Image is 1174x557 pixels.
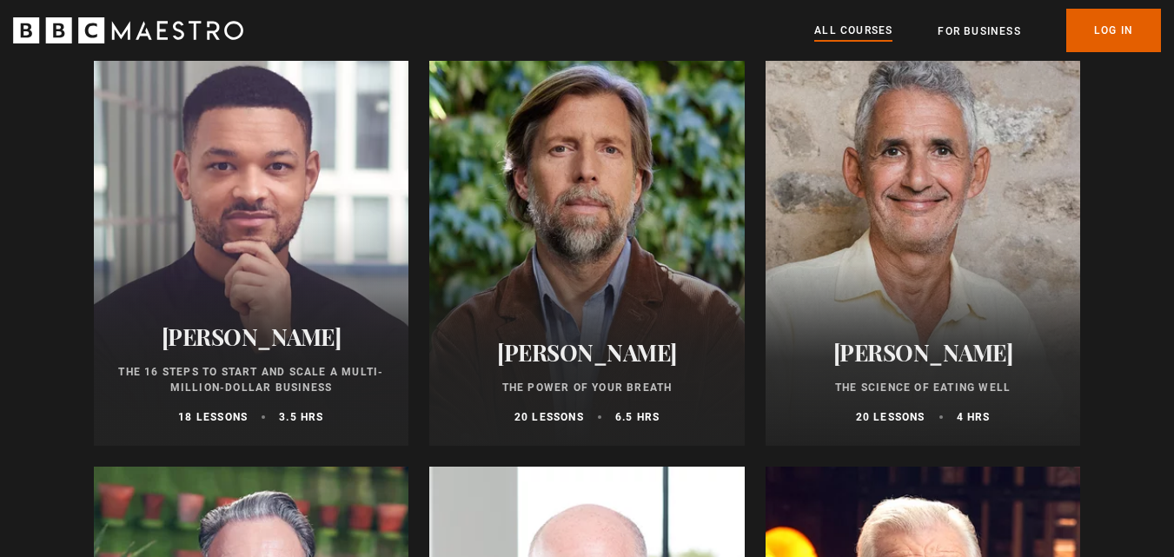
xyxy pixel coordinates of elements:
[115,323,388,350] h2: [PERSON_NAME]
[429,29,745,446] a: [PERSON_NAME] The Power of Your Breath 20 lessons 6.5 hrs
[450,339,724,366] h2: [PERSON_NAME]
[814,9,1161,52] nav: Primary
[178,409,248,425] p: 18 lessons
[514,409,584,425] p: 20 lessons
[938,23,1020,40] a: For business
[814,22,892,41] a: All Courses
[786,339,1060,366] h2: [PERSON_NAME]
[957,409,991,425] p: 4 hrs
[13,17,243,43] svg: BBC Maestro
[115,364,388,395] p: The 16 Steps to Start and Scale a Multi-Million-Dollar Business
[615,409,660,425] p: 6.5 hrs
[1066,9,1161,52] a: Log In
[450,380,724,395] p: The Power of Your Breath
[766,29,1081,446] a: [PERSON_NAME] The Science of Eating Well 20 lessons 4 hrs
[279,409,323,425] p: 3.5 hrs
[786,380,1060,395] p: The Science of Eating Well
[856,409,925,425] p: 20 lessons
[94,29,409,446] a: [PERSON_NAME] The 16 Steps to Start and Scale a Multi-Million-Dollar Business 18 lessons 3.5 hrs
